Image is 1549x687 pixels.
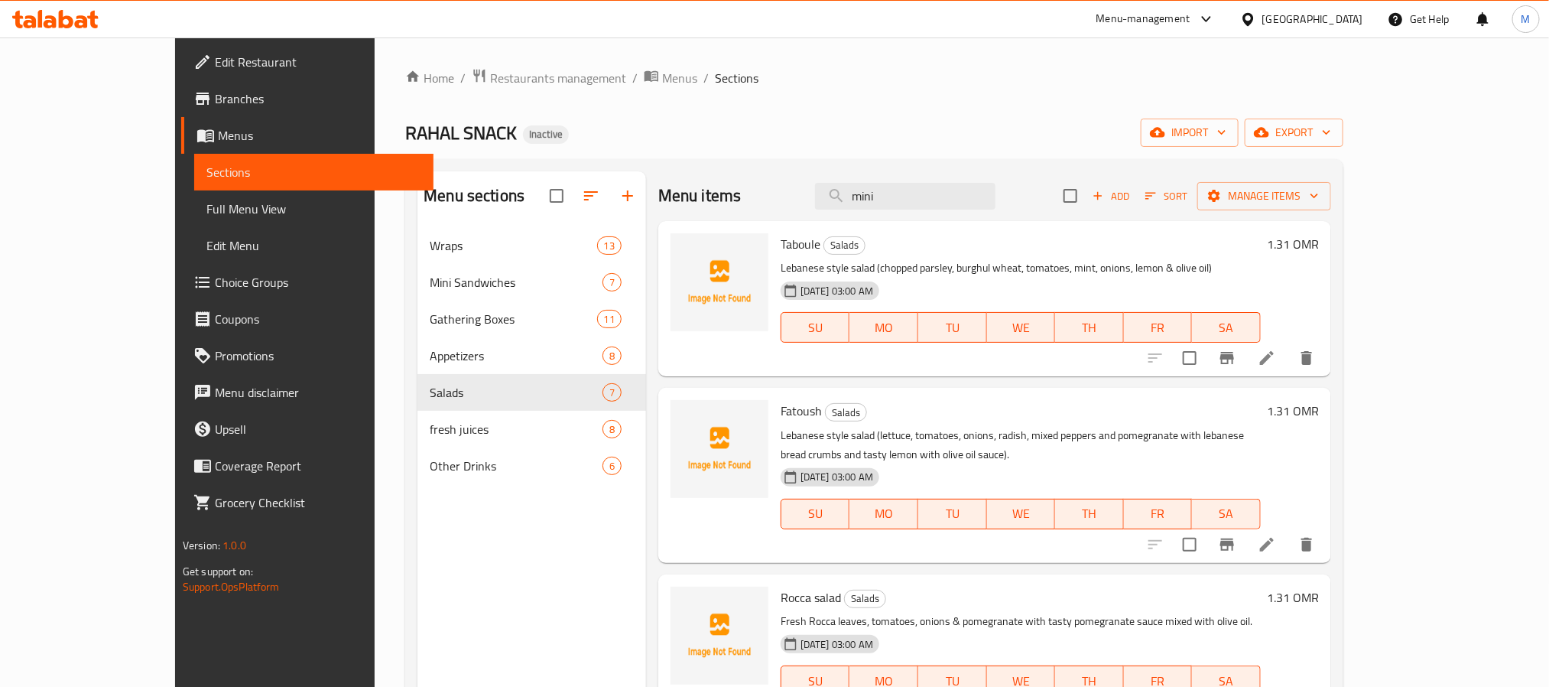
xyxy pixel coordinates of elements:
[671,233,768,331] img: Taboule
[781,259,1261,278] p: Lebanese style salad (chopped parsley, burghul wheat, tomatoes, mint, onions, lemon & olive oil)
[1141,119,1239,147] button: import
[1145,187,1187,205] span: Sort
[430,347,602,365] div: Appetizers
[215,383,421,402] span: Menu disclaimer
[430,420,602,438] div: fresh juices
[1209,340,1245,376] button: Branch-specific-item
[787,317,844,339] span: SU
[987,312,1056,343] button: WE
[1124,499,1193,529] button: FR
[987,499,1056,529] button: WE
[603,422,621,437] span: 8
[183,536,220,555] span: Version:
[181,411,434,448] a: Upsell
[417,227,646,264] div: Wraps13
[603,386,621,400] span: 7
[430,273,602,291] span: Mini Sandwiches
[1174,342,1206,374] span: Select to update
[1198,503,1255,525] span: SA
[181,44,434,80] a: Edit Restaurant
[1061,317,1118,339] span: TH
[215,420,421,438] span: Upsell
[417,448,646,484] div: Other Drinks6
[1055,312,1124,343] button: TH
[598,239,621,253] span: 13
[1258,536,1276,554] a: Edit menu item
[1141,184,1191,208] button: Sort
[1262,11,1363,28] div: [GEOGRAPHIC_DATA]
[206,200,421,218] span: Full Menu View
[824,236,865,254] span: Salads
[417,374,646,411] div: Salads7
[602,457,622,475] div: items
[603,349,621,363] span: 8
[781,499,850,529] button: SU
[924,317,981,339] span: TU
[218,126,421,145] span: Menus
[1061,503,1118,525] span: TH
[1198,317,1255,339] span: SA
[523,128,569,141] span: Inactive
[215,90,421,108] span: Branches
[781,312,850,343] button: SU
[1192,312,1261,343] button: SA
[598,312,621,327] span: 11
[603,459,621,474] span: 6
[781,426,1261,464] p: Lebanese style salad (lettuce, tomatoes, onions, radish, mixed peppers and pomegranate with leban...
[541,180,573,212] span: Select all sections
[993,317,1050,339] span: WE
[597,310,622,328] div: items
[1130,317,1187,339] span: FR
[194,227,434,264] a: Edit Menu
[405,68,1343,88] nav: breadcrumb
[1192,499,1261,529] button: SA
[794,637,879,652] span: [DATE] 03:00 AM
[632,69,638,87] li: /
[417,301,646,337] div: Gathering Boxes11
[918,312,987,343] button: TU
[671,400,768,498] img: Fatoush
[1267,587,1319,608] h6: 1.31 OMR
[183,577,280,597] a: Support.OpsPlatform
[194,190,434,227] a: Full Menu View
[662,69,697,87] span: Menus
[1086,184,1135,208] span: Add item
[1130,503,1187,525] span: FR
[603,275,621,290] span: 7
[181,264,434,301] a: Choice Groups
[671,587,768,685] img: Rocca salad
[215,347,421,365] span: Promotions
[787,503,844,525] span: SU
[849,312,918,343] button: MO
[181,484,434,521] a: Grocery Checklist
[856,503,912,525] span: MO
[222,536,246,555] span: 1.0.0
[430,310,596,328] span: Gathering Boxes
[215,493,421,512] span: Grocery Checklist
[181,80,434,117] a: Branches
[215,310,421,328] span: Coupons
[1209,526,1245,563] button: Branch-specific-item
[602,347,622,365] div: items
[181,301,434,337] a: Coupons
[918,499,987,529] button: TU
[1090,187,1132,205] span: Add
[794,284,879,298] span: [DATE] 03:00 AM
[417,264,646,301] div: Mini Sandwiches7
[644,68,697,88] a: Menus
[573,177,609,214] span: Sort sections
[417,337,646,374] div: Appetizers8
[206,236,421,255] span: Edit Menu
[1055,499,1124,529] button: TH
[993,503,1050,525] span: WE
[472,68,626,88] a: Restaurants management
[430,383,602,402] div: Salads
[602,273,622,291] div: items
[181,337,434,374] a: Promotions
[815,183,995,210] input: search
[825,403,867,422] div: Salads
[823,236,865,255] div: Salads
[490,69,626,87] span: Restaurants management
[424,184,524,207] h2: Menu sections
[1054,180,1086,212] span: Select section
